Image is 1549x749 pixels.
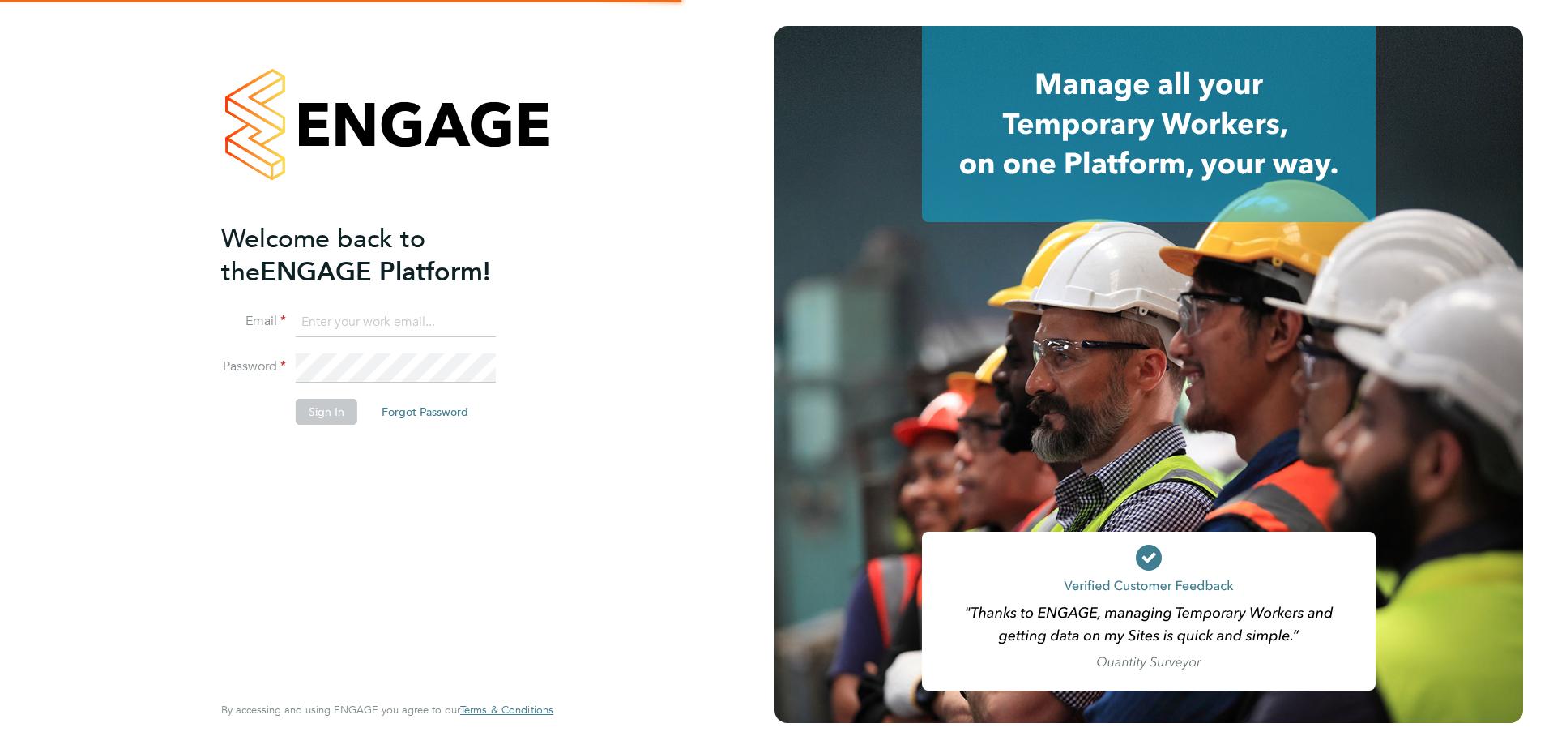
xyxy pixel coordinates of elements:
[296,399,357,425] button: Sign In
[221,703,553,717] span: By accessing and using ENGAGE you agree to our
[369,399,481,425] button: Forgot Password
[460,703,553,717] span: Terms & Conditions
[221,313,286,330] label: Email
[221,223,425,288] span: Welcome back to the
[221,358,286,375] label: Password
[296,308,496,337] input: Enter your work email...
[221,222,537,289] h2: ENGAGE Platform!
[460,704,553,717] a: Terms & Conditions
